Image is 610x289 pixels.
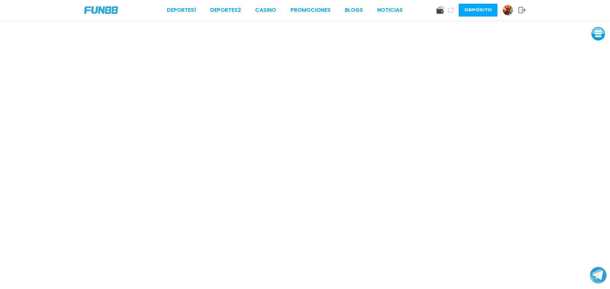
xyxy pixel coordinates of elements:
[167,6,196,14] a: Deportes1
[503,5,513,15] img: Avatar
[459,4,497,17] button: Depósito
[255,6,276,14] a: CASINO
[345,6,363,14] a: BLOGS
[502,5,518,16] a: Avatar
[590,266,607,284] button: Join telegram channel
[291,6,331,14] a: Promociones
[84,6,118,14] img: Company Logo
[210,6,241,14] a: Deportes2
[377,6,403,14] a: NOTICIAS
